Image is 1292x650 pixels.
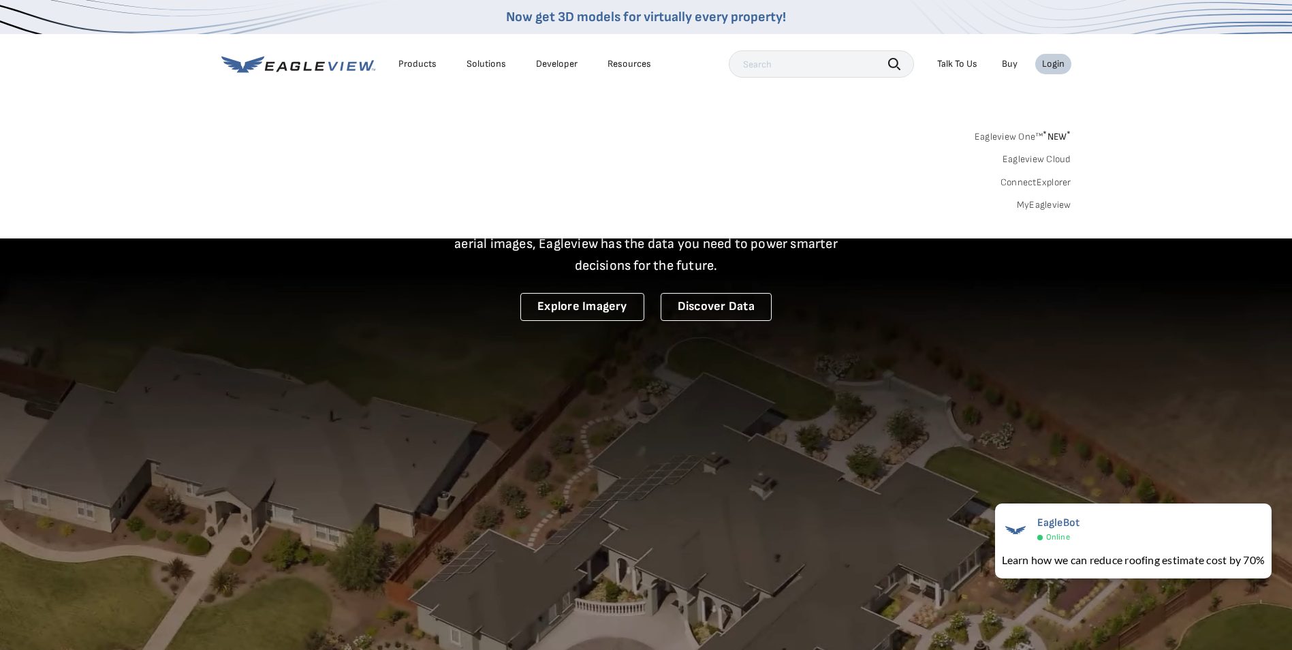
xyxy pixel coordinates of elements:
[1046,532,1070,542] span: Online
[1002,552,1265,568] div: Learn how we can reduce roofing estimate cost by 70%
[1002,58,1018,70] a: Buy
[467,58,506,70] div: Solutions
[937,58,977,70] div: Talk To Us
[661,293,772,321] a: Discover Data
[1017,199,1071,211] a: MyEagleview
[506,9,786,25] a: Now get 3D models for virtually every property!
[536,58,578,70] a: Developer
[520,293,644,321] a: Explore Imagery
[1000,176,1071,189] a: ConnectExplorer
[729,50,914,78] input: Search
[1042,58,1065,70] div: Login
[975,127,1071,142] a: Eagleview One™*NEW*
[1043,131,1071,142] span: NEW
[438,211,855,277] p: A new era starts here. Built on more than 3.5 billion high-resolution aerial images, Eagleview ha...
[1037,516,1080,529] span: EagleBot
[1002,516,1029,544] img: EagleBot
[398,58,437,70] div: Products
[1003,153,1071,166] a: Eagleview Cloud
[608,58,651,70] div: Resources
